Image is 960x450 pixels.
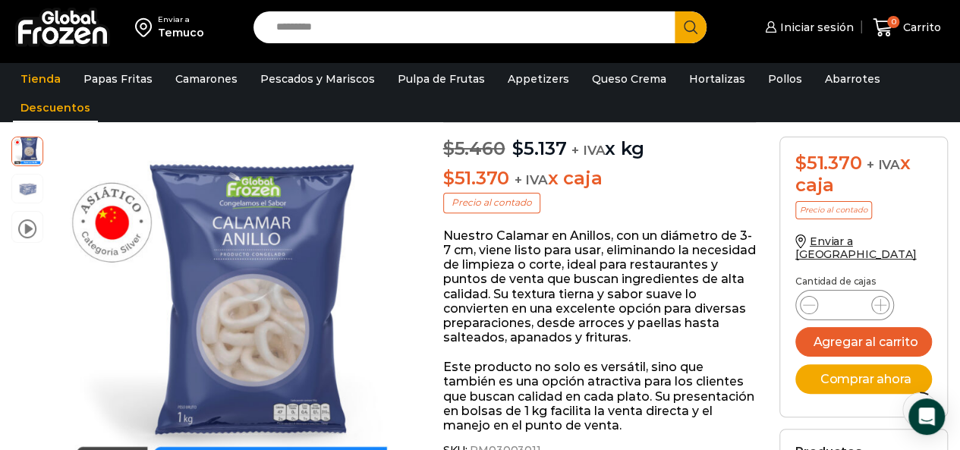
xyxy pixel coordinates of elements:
button: Agregar al carrito [795,327,932,357]
span: + IVA [515,172,548,187]
bdi: 5.460 [443,137,505,159]
div: Open Intercom Messenger [908,398,945,435]
span: 0 [887,16,899,28]
a: Enviar a [GEOGRAPHIC_DATA] [795,234,917,261]
a: Pulpa de Frutas [390,65,493,93]
a: Iniciar sesión [761,12,854,42]
span: 3 [12,175,42,205]
input: Product quantity [830,294,859,316]
p: x kg [443,122,757,160]
a: 0 Carrito [869,10,945,46]
a: Papas Fritas [76,65,160,93]
div: x caja [795,153,932,197]
a: Pescados y Mariscos [253,65,382,93]
span: + IVA [867,157,900,172]
a: Pollos [760,65,810,93]
a: Camarones [168,65,245,93]
a: Hortalizas [681,65,753,93]
a: Appetizers [500,65,577,93]
span: $ [512,137,524,159]
p: Precio al contado [795,201,872,219]
img: address-field-icon.svg [135,14,158,40]
bdi: 5.137 [512,137,567,159]
span: $ [443,167,455,189]
button: Search button [675,11,707,43]
a: Descuentos [13,93,98,122]
a: Tienda [13,65,68,93]
span: $ [443,137,455,159]
span: $ [795,152,807,174]
bdi: 51.370 [443,167,509,189]
a: Abarrotes [817,65,888,93]
p: Nuestro Calamar en Anillos, con un diámetro de 3-7 cm, viene listo para usar, eliminando la neces... [443,228,757,345]
div: Enviar a [158,14,204,25]
span: Carrito [899,20,941,35]
p: Precio al contado [443,193,540,212]
span: Iniciar sesión [776,20,854,35]
button: Comprar ahora [795,364,932,394]
span: Este producto no solo es versátil, sino que también es una opción atractiva para los clientes que... [443,360,754,433]
bdi: 51.370 [795,152,861,174]
div: Temuco [158,25,204,40]
a: Queso Crema [584,65,674,93]
p: x caja [443,168,757,190]
span: Calamar-anillo [12,135,42,165]
p: Cantidad de cajas [795,276,932,287]
span: + IVA [571,143,605,158]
